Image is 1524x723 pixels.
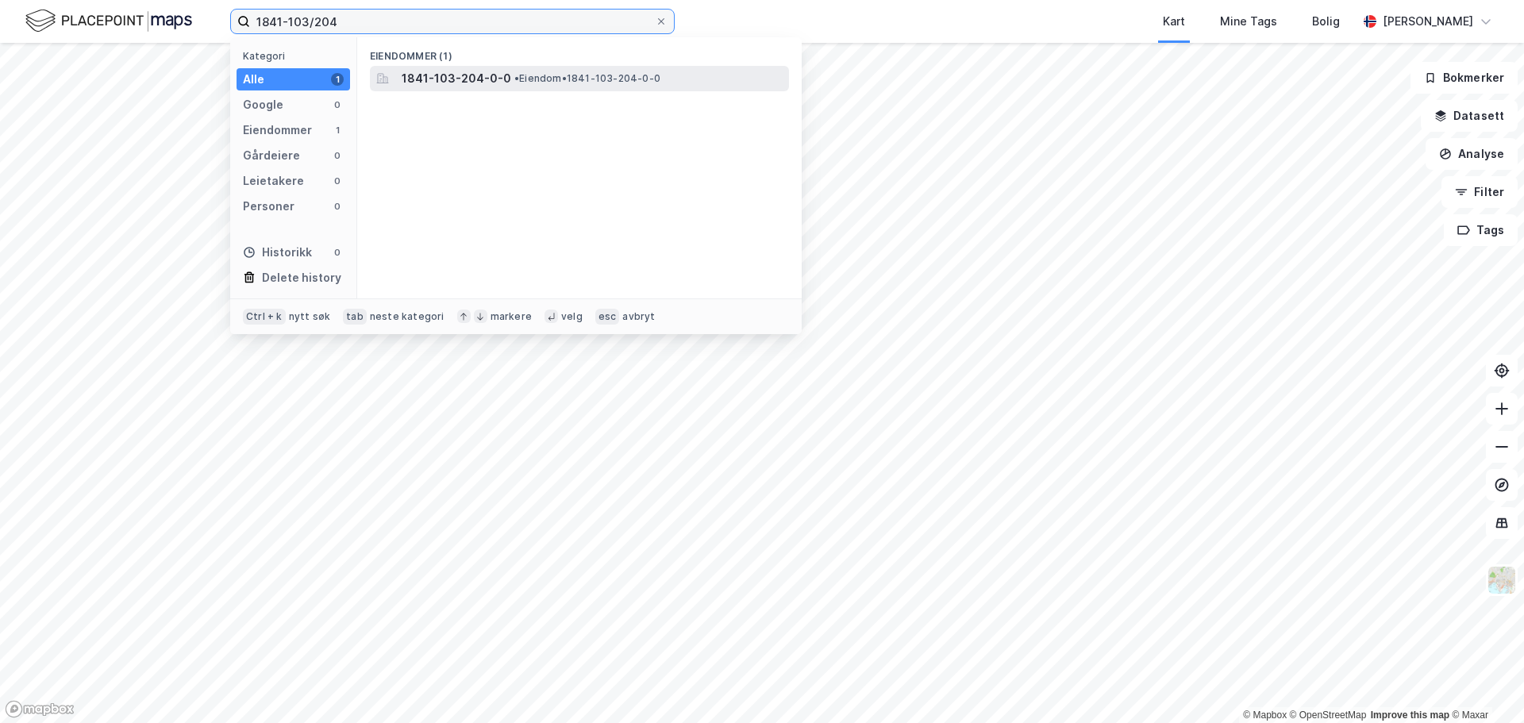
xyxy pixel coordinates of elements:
div: Eiendommer (1) [357,37,802,66]
button: Filter [1441,176,1518,208]
span: • [514,72,519,84]
a: OpenStreetMap [1290,710,1367,721]
div: 0 [331,149,344,162]
img: logo.f888ab2527a4732fd821a326f86c7f29.svg [25,7,192,35]
div: Personer [243,197,294,216]
div: esc [595,309,620,325]
div: 0 [331,175,344,187]
input: Søk på adresse, matrikkel, gårdeiere, leietakere eller personer [250,10,655,33]
div: 0 [331,200,344,213]
div: Mine Tags [1220,12,1277,31]
div: Historikk [243,243,312,262]
div: markere [491,310,532,323]
div: tab [343,309,367,325]
div: Leietakere [243,171,304,190]
div: nytt søk [289,310,331,323]
div: 1 [331,73,344,86]
a: Improve this map [1371,710,1449,721]
div: Alle [243,70,264,89]
button: Tags [1444,214,1518,246]
div: Delete history [262,268,341,287]
button: Analyse [1426,138,1518,170]
div: neste kategori [370,310,444,323]
button: Datasett [1421,100,1518,132]
div: 1 [331,124,344,137]
iframe: Chat Widget [1445,647,1524,723]
div: [PERSON_NAME] [1383,12,1473,31]
div: Kontrollprogram for chat [1445,647,1524,723]
div: Bolig [1312,12,1340,31]
div: Kart [1163,12,1185,31]
div: Google [243,95,283,114]
div: Eiendommer [243,121,312,140]
div: 0 [331,98,344,111]
div: Gårdeiere [243,146,300,165]
div: 0 [331,246,344,259]
span: 1841-103-204-0-0 [402,69,511,88]
div: avbryt [622,310,655,323]
div: Kategori [243,50,350,62]
span: Eiendom • 1841-103-204-0-0 [514,72,660,85]
div: velg [561,310,583,323]
button: Bokmerker [1410,62,1518,94]
a: Mapbox homepage [5,700,75,718]
a: Mapbox [1243,710,1287,721]
img: Z [1487,565,1517,595]
div: Ctrl + k [243,309,286,325]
